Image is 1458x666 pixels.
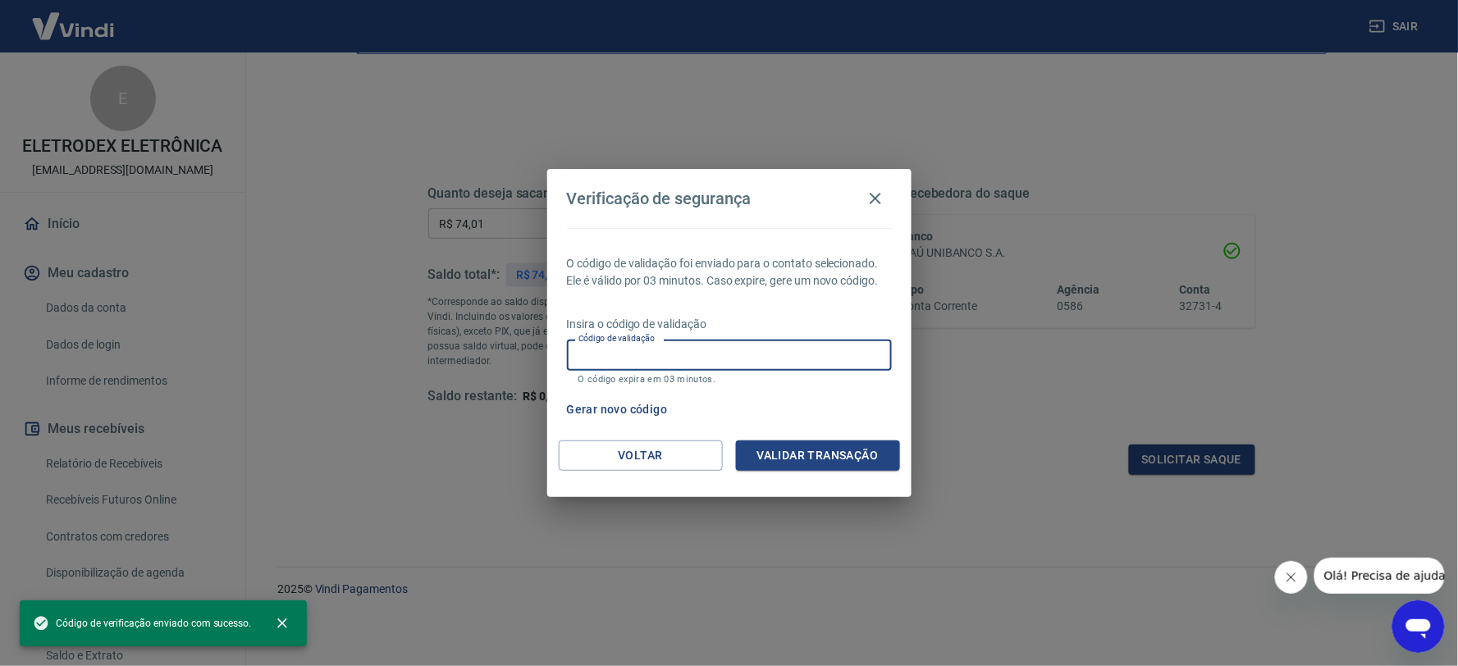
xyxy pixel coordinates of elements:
[10,11,138,25] span: Olá! Precisa de ajuda?
[1392,600,1445,653] iframe: Botão para abrir a janela de mensagens
[567,255,892,290] p: O código de validação foi enviado para o contato selecionado. Ele é válido por 03 minutos. Caso e...
[264,605,300,641] button: close
[736,440,900,471] button: Validar transação
[567,189,752,208] h4: Verificação de segurança
[578,374,880,385] p: O código expira em 03 minutos.
[578,332,655,344] label: Código de validação
[567,316,892,333] p: Insira o código de validação
[1314,558,1445,594] iframe: Mensagem da empresa
[559,440,723,471] button: Voltar
[560,395,674,425] button: Gerar novo código
[1275,561,1308,594] iframe: Fechar mensagem
[33,615,251,632] span: Código de verificação enviado com sucesso.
